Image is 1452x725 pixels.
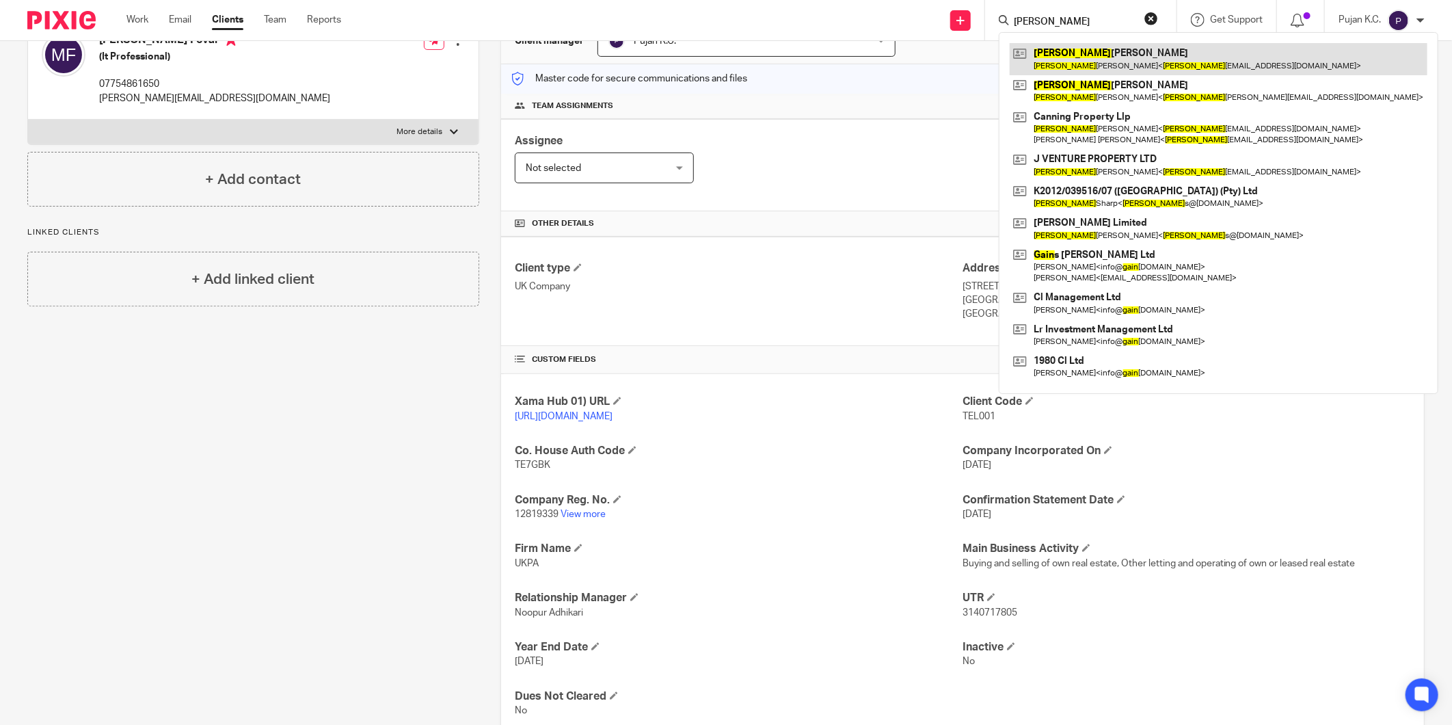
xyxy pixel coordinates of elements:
p: Linked clients [27,227,479,238]
p: 07754861650 [99,77,330,91]
button: Clear [1144,12,1158,25]
h4: Firm Name [515,542,963,556]
h4: Company Reg. No. [515,493,963,507]
span: Noopur Adhikari [515,608,583,618]
span: UKPA [515,559,539,568]
p: UK Company [515,280,963,293]
span: [DATE] [963,460,991,470]
span: [DATE] [515,657,543,666]
h4: Client type [515,261,963,276]
h4: Inactive [963,640,1410,655]
p: [PERSON_NAME][EMAIL_ADDRESS][DOMAIN_NAME] [99,92,330,105]
a: Email [169,13,191,27]
p: More details [397,127,443,137]
h4: Confirmation Statement Date [963,493,1410,507]
span: 12819339 [515,510,559,519]
h4: + Add linked client [191,269,314,290]
span: No [515,706,527,715]
h4: Relationship Manager [515,591,963,605]
span: Team assignments [532,101,613,111]
h4: Main Business Activity [963,542,1410,556]
a: Team [264,13,286,27]
a: Work [126,13,148,27]
h4: Dues Not Cleared [515,689,963,704]
p: [GEOGRAPHIC_DATA] [963,307,1410,321]
span: Assignee [515,135,563,146]
p: Pujan K.C. [1339,13,1381,27]
span: Other details [532,218,594,229]
span: TEL001 [963,412,995,421]
h4: [PERSON_NAME] Feval [99,33,330,50]
h4: CUSTOM FIELDS [515,354,963,365]
span: No [963,657,975,666]
h4: Company Incorporated On [963,444,1410,458]
a: View more [561,510,606,519]
h4: UTR [963,591,1410,605]
h3: Client manager [515,34,584,48]
span: Pujan K.C. [634,36,676,46]
a: Clients [212,13,243,27]
span: Buying and selling of own real estate, Other letting and operating of own or leased real estate [963,559,1356,568]
img: svg%3E [608,33,625,49]
input: Search [1012,16,1135,29]
h5: (It Professional) [99,50,330,64]
p: Master code for secure communications and files [511,72,747,85]
img: Pixie [27,11,96,29]
h4: Address [963,261,1410,276]
span: Not selected [526,163,581,173]
a: [URL][DOMAIN_NAME] [515,412,613,421]
span: Get Support [1210,15,1263,25]
span: [DATE] [963,510,991,519]
h4: Xama Hub 01) URL [515,395,963,409]
h4: + Add contact [205,169,301,190]
a: Reports [307,13,341,27]
p: [STREET_ADDRESS] [963,280,1410,293]
p: [GEOGRAPHIC_DATA], [GEOGRAPHIC_DATA], HA9 0GF [963,293,1410,307]
h4: Client Code [963,395,1410,409]
img: svg%3E [1388,10,1410,31]
h4: Co. House Auth Code [515,444,963,458]
span: 3140717805 [963,608,1017,618]
h4: Year End Date [515,640,963,655]
img: svg%3E [42,33,85,77]
span: TE7GBK [515,460,550,470]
